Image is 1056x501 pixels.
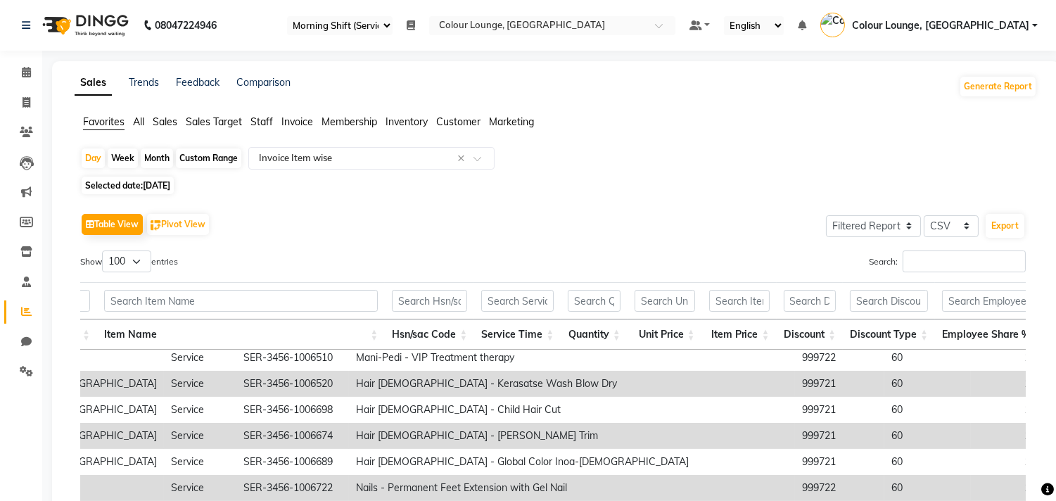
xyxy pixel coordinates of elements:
td: 999722 [795,345,884,371]
td: 60 [884,345,971,371]
td: SER-3456-1006520 [236,371,349,397]
b: 08047224946 [155,6,217,45]
input: Search Item Price [709,290,770,312]
td: Hair [DEMOGRAPHIC_DATA] [18,423,164,449]
select: Showentries [102,250,151,272]
span: Customer [436,115,481,128]
span: All [133,115,144,128]
input: Search Item Name [104,290,378,312]
span: Marketing [489,115,534,128]
td: Hair [DEMOGRAPHIC_DATA] - [PERSON_NAME] Trim [349,423,795,449]
span: Colour Lounge, [GEOGRAPHIC_DATA] [852,18,1029,33]
td: SER-3456-1006698 [236,397,349,423]
input: Search Discount Type [850,290,928,312]
td: 1 [971,345,1037,371]
input: Search Hsn/sac Code [392,290,467,312]
input: Search Unit Price [635,290,695,312]
button: Generate Report [960,77,1036,96]
td: Mani-Pedi - VIP Treatment therapy [349,345,795,371]
td: Hair [DEMOGRAPHIC_DATA] [18,397,164,423]
td: 60 [884,423,971,449]
td: 999721 [795,397,884,423]
span: Invoice [281,115,313,128]
td: 1 [971,371,1037,397]
span: Favorites [83,115,125,128]
td: 1 [971,397,1037,423]
button: Export [986,214,1024,238]
span: Membership [322,115,377,128]
th: Unit Price: activate to sort column ascending [628,319,702,350]
td: Hair [DEMOGRAPHIC_DATA] - Kerasatse Wash Blow Dry [349,371,795,397]
button: Table View [82,214,143,235]
td: Nails - Permanent Feet Extension with Gel Nail [349,475,795,501]
td: SER-3456-1006689 [236,449,349,475]
label: Search: [869,250,1026,272]
td: Service [164,423,236,449]
span: Sales [153,115,177,128]
input: Search Service Time [481,290,554,312]
th: Discount Type: activate to sort column ascending [843,319,935,350]
td: Mani-Pedi [18,345,164,371]
td: 60 [884,475,971,501]
div: Week [108,148,138,168]
div: Day [82,148,105,168]
input: Search Employee Share % [942,290,1041,312]
span: [DATE] [143,180,170,191]
input: Search: [903,250,1026,272]
td: 60 [884,449,971,475]
img: pivot.png [151,220,161,231]
label: Show entries [80,250,178,272]
td: 999721 [795,449,884,475]
td: SER-3456-1006674 [236,423,349,449]
td: SER-3456-1006722 [236,475,349,501]
td: 1 [971,423,1037,449]
td: Hair [DEMOGRAPHIC_DATA] [18,449,164,475]
td: Service [164,345,236,371]
th: Employee Share %: activate to sort column ascending [935,319,1048,350]
td: 999721 [795,371,884,397]
span: Clear all [457,151,469,166]
td: SER-3456-1006510 [236,345,349,371]
td: Service [164,449,236,475]
span: Inventory [386,115,428,128]
th: Hsn/sac Code: activate to sort column ascending [385,319,474,350]
td: 60 [884,371,971,397]
div: Month [141,148,173,168]
a: Trends [129,76,159,89]
th: Service Time: activate to sort column ascending [474,319,561,350]
td: Hair [DEMOGRAPHIC_DATA] - Child Hair Cut [349,397,795,423]
button: Pivot View [147,214,209,235]
img: Colour Lounge, Ranjit Avenue [820,13,845,37]
td: 999721 [795,423,884,449]
td: 60 [884,397,971,423]
th: Item Name: activate to sort column ascending [97,319,385,350]
span: Staff [250,115,273,128]
a: Feedback [176,76,220,89]
input: Search Quantity [568,290,620,312]
th: Discount: activate to sort column ascending [777,319,844,350]
td: 1 [971,449,1037,475]
input: Search Discount [784,290,836,312]
td: Service [164,475,236,501]
th: Quantity: activate to sort column ascending [561,319,627,350]
td: Nails [18,475,164,501]
a: Sales [75,70,112,96]
span: Sales Target [186,115,242,128]
td: Hair [DEMOGRAPHIC_DATA] - Global Color Inoa-[DEMOGRAPHIC_DATA] [349,449,795,475]
td: Service [164,397,236,423]
th: Item Price: activate to sort column ascending [702,319,777,350]
span: Selected date: [82,177,174,194]
div: Custom Range [176,148,241,168]
img: logo [36,6,132,45]
td: 1 [971,475,1037,501]
td: 999722 [795,475,884,501]
td: Hair [DEMOGRAPHIC_DATA] [18,371,164,397]
a: Comparison [236,76,291,89]
td: Service [164,371,236,397]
